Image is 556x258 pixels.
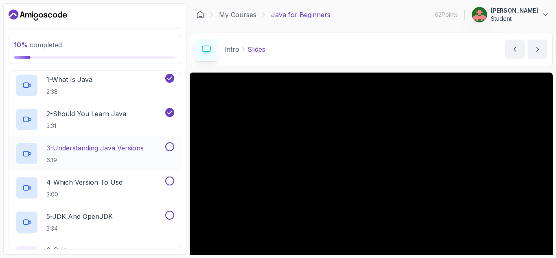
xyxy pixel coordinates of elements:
[196,11,204,19] a: Dashboard
[46,156,144,164] p: 6:19
[471,7,549,23] button: user profile image[PERSON_NAME]Student
[472,7,487,22] img: user profile image
[505,40,525,59] button: previous content
[491,7,538,15] p: [PERSON_NAME]
[247,44,265,54] p: Slides
[15,142,174,165] button: 3-Understanding Java Versions6:19
[46,88,92,96] p: 2:38
[491,15,538,23] p: Student
[46,212,113,221] p: 5 - JDK And OpenJDK
[435,11,458,19] p: 62 Points
[14,41,28,49] span: 10 %
[46,245,67,255] p: 6 - Quiz
[46,122,126,130] p: 3:31
[528,40,547,59] button: next content
[46,225,113,233] p: 3:34
[46,177,123,187] p: 4 - Which Version To Use
[46,143,144,153] p: 3 - Understanding Java Versions
[15,176,174,199] button: 4-Which Version To Use3:00
[15,211,174,234] button: 5-JDK And OpenJDK3:34
[9,9,67,22] a: Dashboard
[46,75,92,84] p: 1 - What Is Java
[271,10,331,20] p: Java for Beginners
[14,41,62,49] span: completed
[219,10,256,20] a: My Courses
[15,74,174,97] button: 1-What Is Java2:38
[46,190,123,198] p: 3:00
[224,44,239,54] p: Intro
[46,109,126,119] p: 2 - Should You Learn Java
[15,108,174,131] button: 2-Should You Learn Java3:31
